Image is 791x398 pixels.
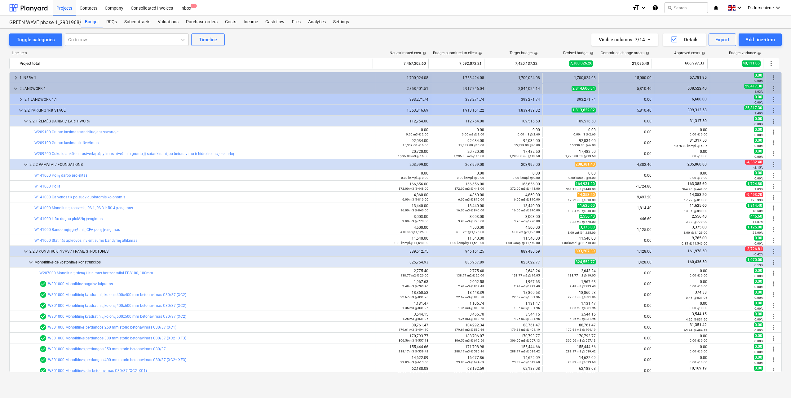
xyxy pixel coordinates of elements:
[489,119,540,123] div: 109,516.50
[770,139,777,147] span: More actions
[9,20,74,26] div: GREEN WAVE phase 1_2901968/2901969/2901972
[572,108,596,113] span: 1,813,622.02
[568,198,596,202] small: 17.72 m3 @ 810.00
[221,16,240,28] a: Costs
[240,16,262,28] div: Income
[378,86,428,91] div: 2,858,401.51
[403,144,428,147] small: 15,339.00 @ 6.00
[421,51,426,55] span: help
[745,36,775,44] div: Add line-item
[462,133,484,136] small: 0.00 m3 @ 2.60
[754,122,763,126] small: 0.00%
[182,16,221,28] a: Purchase orders
[434,149,484,158] div: 20,720.00
[34,228,120,232] a: W141000 Bandomųjų gręžtinių CFA polių įrengimas
[489,214,540,223] div: 3,003.00
[434,182,484,191] div: 166,656.00
[754,144,763,148] small: 0.00%
[601,141,652,145] div: 0.00
[577,203,596,208] span: 11,625.60
[545,76,596,80] div: 1,700,024.08
[744,84,763,89] span: 29,417.30
[689,203,707,208] span: 11,625.60
[489,225,540,234] div: 4,500.00
[770,226,777,233] span: More actions
[434,86,484,91] div: 2,917,746.04
[9,33,62,46] button: Toggle categories
[689,192,707,197] span: 14,353.20
[378,193,428,201] div: 4,860.00
[746,225,763,230] span: 1,125.00
[489,76,540,80] div: 1,700,024.08
[569,60,593,66] span: 7,380,026.26
[770,74,777,82] span: More actions
[690,133,707,136] small: 0.00 @ 0.00
[154,16,182,28] div: Valuations
[378,171,428,180] div: 0.00
[756,51,761,55] span: help
[657,149,707,158] div: 0.00
[402,219,428,223] small: 3.90 m3 @ 770.00
[754,95,763,99] span: 0.00
[489,128,540,136] div: 0.00
[378,149,428,158] div: 20,720.00
[770,345,777,353] span: More actions
[754,188,763,191] small: 1.03%
[512,230,540,234] small: 4.00 vnt @ 1,125.00
[770,324,777,331] span: More actions
[729,51,761,55] div: Budget variance
[746,203,763,208] span: 1,814.40
[22,161,29,168] span: keyboard_arrow_down
[48,325,176,329] a: W301000 Monolitinės perdangos 250 mm storio betonavimas C30/37 (XC1)
[601,195,652,199] div: 9,493.20
[34,173,87,178] a: W141000 Polių darbo projektas
[589,51,594,55] span: help
[81,16,103,28] div: Budget
[770,117,777,125] span: More actions
[601,162,652,167] div: 4,382.40
[754,149,763,154] span: 0.00
[489,149,540,158] div: 17,482.50
[545,128,596,136] div: 0.00
[753,166,763,169] small: -2.15%
[458,198,484,201] small: 6.00 m3 @ 810.00
[745,192,763,197] span: -9,493.20
[754,112,763,115] small: 1.40%
[754,90,763,93] small: 1.03%
[601,228,652,232] div: -1,125.00
[770,248,777,255] span: More actions
[700,51,705,55] span: help
[406,133,428,136] small: 0.00 m3 @ 2.60
[572,86,596,91] span: 2,814,606.84
[434,119,484,123] div: 112,754.00
[304,16,329,28] div: Analytics
[691,97,707,101] span: 6,600.00
[579,214,596,219] span: 2,556.40
[34,238,137,243] a: W141000 Statinės apkrovos ir vientisumo bandymų atlikimas
[754,138,763,143] span: 0.00
[770,291,777,298] span: More actions
[760,368,791,398] iframe: Chat Widget
[434,76,484,80] div: 1,753,424.08
[191,4,197,8] span: 1
[770,280,777,288] span: More actions
[34,184,61,188] a: W141000 Poliai
[663,33,706,46] button: Details
[514,198,540,201] small: 6.00 m3 @ 810.00
[748,5,774,10] span: D. Jurseniene
[431,59,482,69] div: 7,592,072.21
[573,133,596,136] small: 0.00 m3 @ 2.60
[767,60,775,67] span: More actions
[12,74,20,82] span: keyboard_arrow_right
[29,116,373,126] div: 2.2.1 ŽEMĖS DARBAI / EARTHWORK
[121,16,154,28] a: Subcontracts
[770,334,777,342] span: More actions
[434,162,484,167] div: 203,999.00
[390,51,426,55] div: Net estimated cost
[34,206,133,210] a: W141000 Monolitinių rostverkų RS-1, RS-3 ir RS-4 įrengimas
[9,51,373,55] div: Line-item
[329,16,353,28] a: Settings
[684,61,705,66] span: 666,997.33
